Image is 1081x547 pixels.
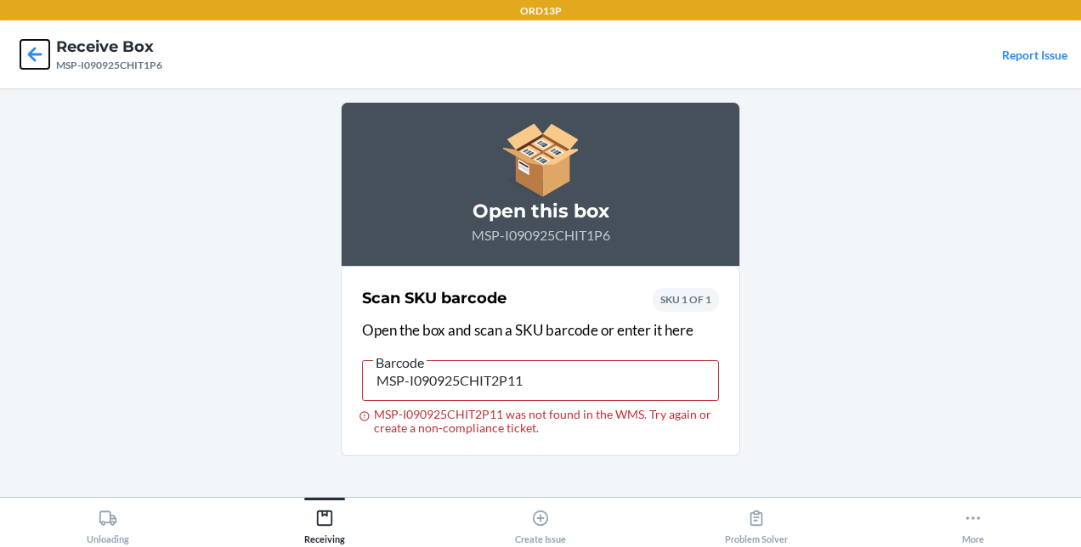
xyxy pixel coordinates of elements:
div: MSP-I090925CHIT2P11 was not found in the WMS. Try again or create a non-compliance ticket. [362,408,719,435]
p: ORD13P [520,3,562,19]
p: Open the box and scan a SKU barcode or enter it here [362,319,719,341]
button: Create Issue [433,498,648,544]
input: Barcode MSP-I090925CHIT2P11 was not found in the WMS. Try again or create a non-compliance ticket. [362,360,719,401]
button: Receiving [216,498,432,544]
h4: Receive Box [56,36,162,58]
h3: Open this box [362,198,719,225]
div: Create Issue [515,502,566,544]
p: MSP-I090925CHIT1P6 [362,225,719,245]
button: Problem Solver [648,498,864,544]
div: Receiving [304,502,345,544]
div: Problem Solver [725,502,788,544]
div: MSP-I090925CHIT1P6 [56,58,162,73]
div: Unloading [87,502,129,544]
button: More [865,498,1081,544]
span: Barcode [373,354,427,371]
div: More [962,502,984,544]
p: SKU 1 OF 1 [660,292,711,307]
a: Report Issue [1002,48,1067,62]
h2: Scan SKU barcode [362,287,507,309]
